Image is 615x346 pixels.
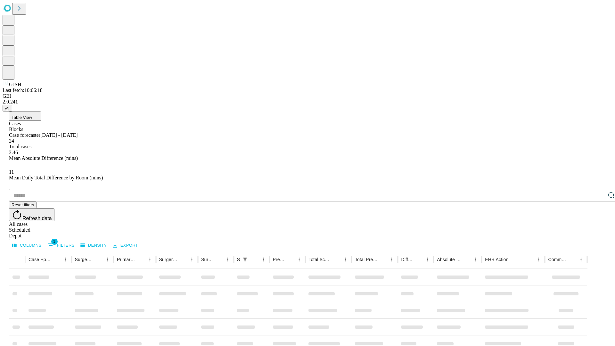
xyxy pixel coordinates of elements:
span: [DATE] - [DATE] [40,132,78,138]
span: 24 [9,138,14,144]
span: Case forecaster [9,132,40,138]
button: @ [3,105,12,111]
span: Mean Daily Total Difference by Room (mins) [9,175,103,180]
div: EHR Action [485,257,508,262]
button: Menu [534,255,543,264]
span: Reset filters [12,202,34,207]
div: Surgery Name [159,257,178,262]
button: Table View [9,111,41,121]
div: Primary Service [117,257,135,262]
span: Last fetch: 10:06:18 [3,87,43,93]
span: Total cases [9,144,31,149]
span: Table View [12,115,32,120]
div: Absolute Difference [437,257,462,262]
button: Menu [103,255,112,264]
span: Refresh data [22,216,52,221]
div: Difference [401,257,414,262]
button: Menu [223,255,232,264]
div: GEI [3,93,612,99]
button: Sort [378,255,387,264]
span: @ [5,106,10,111]
button: Menu [187,255,196,264]
button: Show filters [46,240,76,251]
button: Sort [509,255,518,264]
button: Sort [568,255,577,264]
button: Menu [577,255,586,264]
button: Density [79,241,109,251]
button: Sort [332,255,341,264]
button: Export [111,241,140,251]
div: Scheduled In Room Duration [237,257,240,262]
div: Surgery Date [201,257,214,262]
div: 1 active filter [241,255,250,264]
div: Total Scheduled Duration [308,257,332,262]
span: 3.46 [9,150,18,155]
button: Menu [387,255,396,264]
button: Sort [414,255,423,264]
span: Mean Absolute Difference (mins) [9,155,78,161]
button: Select columns [11,241,43,251]
div: Case Epic Id [29,257,52,262]
div: Surgeon Name [75,257,94,262]
span: 1 [51,238,58,245]
button: Sort [462,255,471,264]
button: Sort [214,255,223,264]
button: Reset filters [9,202,37,208]
button: Sort [94,255,103,264]
button: Menu [341,255,350,264]
span: 11 [9,169,14,175]
button: Sort [52,255,61,264]
button: Menu [145,255,154,264]
button: Menu [423,255,432,264]
button: Menu [295,255,304,264]
button: Sort [250,255,259,264]
button: Menu [61,255,70,264]
button: Refresh data [9,208,54,221]
span: GJSH [9,82,21,87]
button: Sort [178,255,187,264]
button: Sort [286,255,295,264]
button: Sort [136,255,145,264]
button: Menu [471,255,480,264]
button: Show filters [241,255,250,264]
div: Predicted In Room Duration [273,257,285,262]
div: Total Predicted Duration [355,257,378,262]
div: Comments [548,257,567,262]
button: Menu [259,255,268,264]
div: 2.0.241 [3,99,612,105]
